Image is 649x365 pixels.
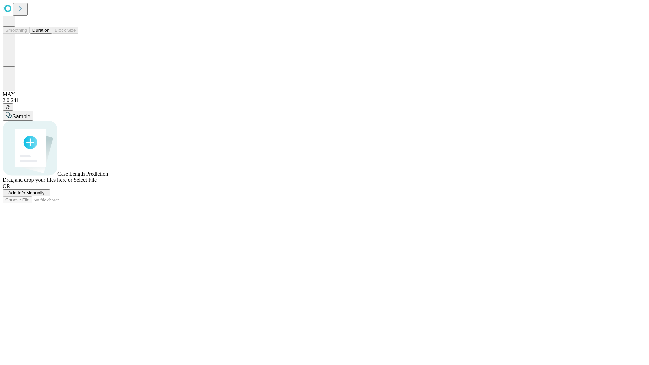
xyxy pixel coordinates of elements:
[3,27,30,34] button: Smoothing
[57,171,108,177] span: Case Length Prediction
[30,27,52,34] button: Duration
[3,91,646,97] div: MAY
[8,190,45,195] span: Add Info Manually
[12,114,30,119] span: Sample
[5,104,10,109] span: @
[3,111,33,121] button: Sample
[3,183,10,189] span: OR
[3,97,646,103] div: 2.0.241
[3,103,13,111] button: @
[74,177,97,183] span: Select File
[52,27,78,34] button: Block Size
[3,177,72,183] span: Drag and drop your files here or
[3,189,50,196] button: Add Info Manually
